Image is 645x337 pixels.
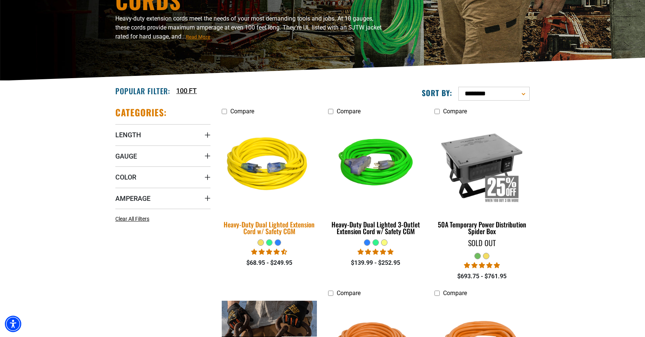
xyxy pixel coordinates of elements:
[434,119,530,239] a: 50A Temporary Power Distribution Spider Box 50A Temporary Power Distribution Spider Box
[337,108,361,115] span: Compare
[230,108,254,115] span: Compare
[251,248,287,255] span: 4.64 stars
[422,88,452,98] label: Sort by:
[222,119,317,239] a: yellow Heavy-Duty Dual Lighted Extension Cord w/ Safety CGM
[328,258,423,267] div: $139.99 - $252.95
[443,289,467,297] span: Compare
[115,152,137,160] span: Gauge
[434,239,530,246] div: Sold Out
[115,194,150,203] span: Amperage
[434,221,530,235] div: 50A Temporary Power Distribution Spider Box
[328,122,423,208] img: neon green
[358,248,393,255] span: 4.92 stars
[186,34,210,40] span: Read More
[464,262,500,269] span: 5.00 stars
[217,117,322,213] img: yellow
[435,122,529,208] img: 50A Temporary Power Distribution Spider Box
[443,108,467,115] span: Compare
[5,316,21,332] div: Accessibility Menu
[328,119,423,239] a: neon green Heavy-Duty Dual Lighted 3-Outlet Extension Cord w/ Safety CGM
[115,15,381,40] span: Heavy-duty extension cords meet the needs of your most demanding tools and jobs. At 10 gauges, th...
[115,188,211,209] summary: Amperage
[115,131,141,139] span: Length
[434,272,530,281] div: $693.75 - $761.95
[115,124,211,145] summary: Length
[115,86,170,96] h2: Popular Filter:
[222,221,317,235] div: Heavy-Duty Dual Lighted Extension Cord w/ Safety CGM
[176,86,197,96] a: 100 FT
[115,215,152,223] a: Clear All Filters
[115,216,149,222] span: Clear All Filters
[337,289,361,297] span: Compare
[115,107,167,118] h2: Categories:
[115,173,136,181] span: Color
[115,145,211,166] summary: Gauge
[115,166,211,187] summary: Color
[328,221,423,235] div: Heavy-Duty Dual Lighted 3-Outlet Extension Cord w/ Safety CGM
[222,258,317,267] div: $68.95 - $249.95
